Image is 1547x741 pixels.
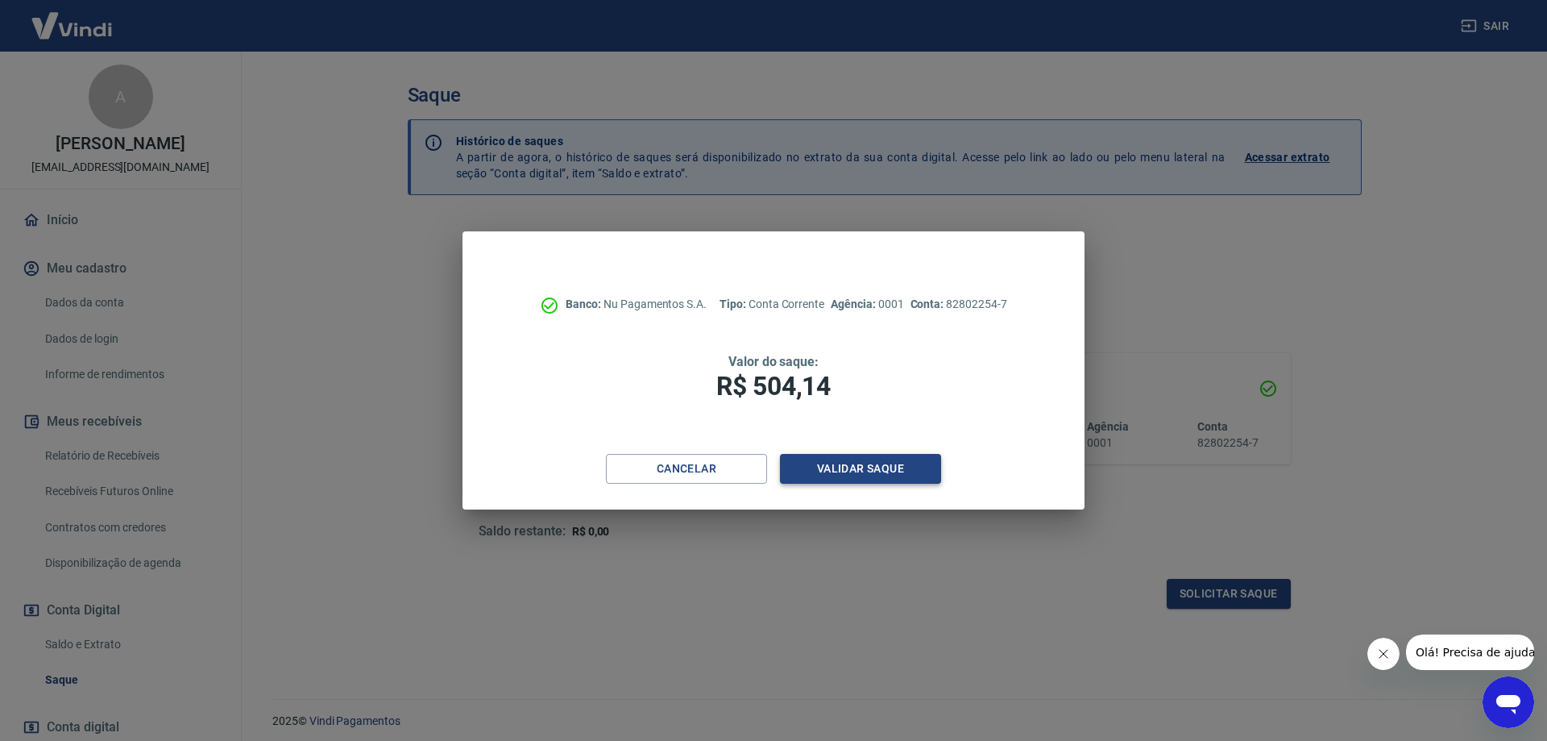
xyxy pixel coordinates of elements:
[1483,676,1534,728] iframe: Button to launch messaging window
[566,296,707,313] p: Nu Pagamentos S.A.
[1367,638,1400,670] iframe: Close message
[728,354,819,369] span: Valor do saque:
[716,371,831,402] span: R$ 504,14
[1406,635,1534,670] iframe: Message from company
[910,296,1007,313] p: 82802254-7
[10,11,135,24] span: Olá! Precisa de ajuda?
[831,296,903,313] p: 0001
[566,298,603,310] span: Banco:
[910,298,947,310] span: Conta:
[606,454,767,484] button: Cancelar
[720,296,824,313] p: Conta Corrente
[720,298,749,310] span: Tipo:
[780,454,941,484] button: Validar saque
[831,298,878,310] span: Agência:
